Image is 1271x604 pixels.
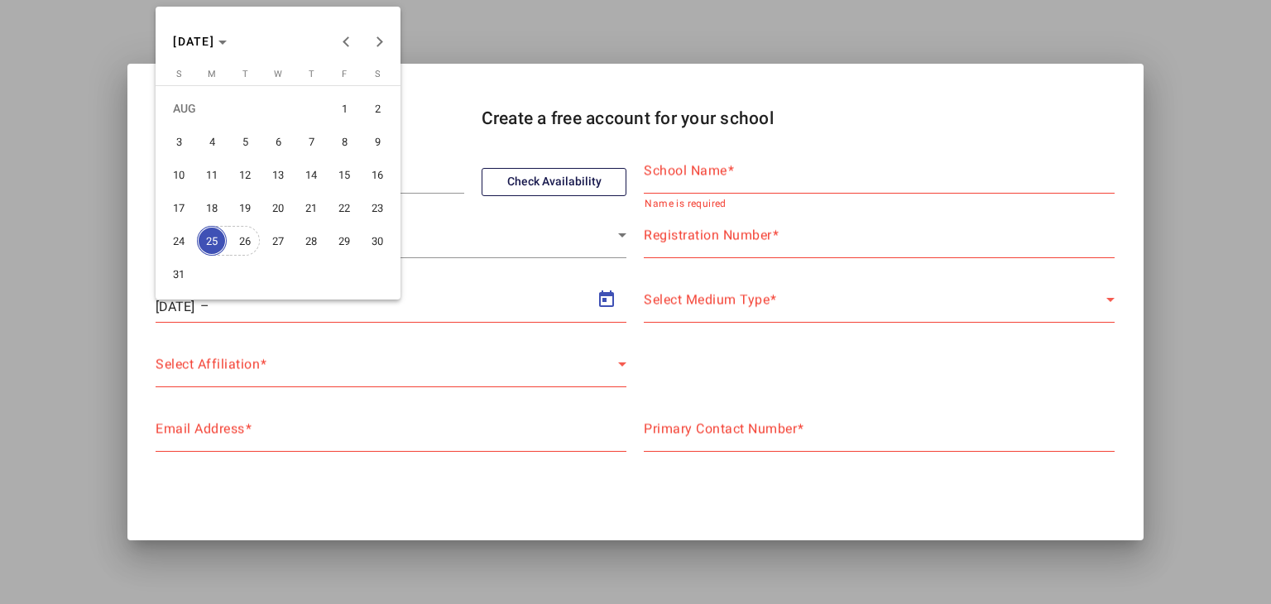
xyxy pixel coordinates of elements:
button: 1 August 2025 [328,92,361,125]
button: 10 August 2025 [162,158,195,191]
button: 30 August 2025 [361,224,394,257]
span: 2 [362,93,392,123]
td: AUG [162,92,328,125]
span: 22 [329,193,359,223]
span: T [242,69,248,79]
button: 15 August 2025 [328,158,361,191]
button: Choose month and year [166,26,233,56]
button: 21 August 2025 [295,191,328,224]
button: 31 August 2025 [162,257,195,290]
span: [DATE] [173,35,214,48]
button: 26 August 2025 [228,224,261,257]
span: 27 [263,226,293,256]
span: 14 [296,160,326,189]
span: 13 [263,160,293,189]
button: 5 August 2025 [228,125,261,158]
span: 20 [263,193,293,223]
button: 17 August 2025 [162,191,195,224]
span: 26 [230,226,260,256]
button: 18 August 2025 [195,191,228,224]
button: 20 August 2025 [261,191,295,224]
span: 6 [263,127,293,156]
span: 25 [197,226,227,256]
button: 3 August 2025 [162,125,195,158]
button: 2 August 2025 [361,92,394,125]
span: M [208,69,216,79]
span: 5 [230,127,260,156]
button: 27 August 2025 [261,224,295,257]
button: 19 August 2025 [228,191,261,224]
span: 18 [197,193,227,223]
button: 24 August 2025 [162,224,195,257]
button: 12 August 2025 [228,158,261,191]
button: Next month [363,25,396,58]
span: 1 [329,93,359,123]
span: 12 [230,160,260,189]
span: 4 [197,127,227,156]
span: 19 [230,193,260,223]
span: 30 [362,226,392,256]
button: 22 August 2025 [328,191,361,224]
button: 25 August 2025 [195,224,228,257]
span: 7 [296,127,326,156]
span: F [342,69,347,79]
span: T [309,69,314,79]
span: 15 [329,160,359,189]
button: 4 August 2025 [195,125,228,158]
span: 16 [362,160,392,189]
span: W [274,69,282,79]
button: 6 August 2025 [261,125,295,158]
button: 9 August 2025 [361,125,394,158]
span: 3 [164,127,194,156]
button: 16 August 2025 [361,158,394,191]
span: 10 [164,160,194,189]
span: S [176,69,182,79]
span: 28 [296,226,326,256]
button: 23 August 2025 [361,191,394,224]
button: 29 August 2025 [328,224,361,257]
button: 13 August 2025 [261,158,295,191]
span: S [375,69,381,79]
span: 9 [362,127,392,156]
span: 8 [329,127,359,156]
button: 14 August 2025 [295,158,328,191]
button: 11 August 2025 [195,158,228,191]
span: 11 [197,160,227,189]
span: 24 [164,226,194,256]
span: 29 [329,226,359,256]
span: 17 [164,193,194,223]
span: 31 [164,259,194,289]
button: 8 August 2025 [328,125,361,158]
button: Previous month [330,25,363,58]
span: 23 [362,193,392,223]
button: 28 August 2025 [295,224,328,257]
button: 7 August 2025 [295,125,328,158]
span: 21 [296,193,326,223]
